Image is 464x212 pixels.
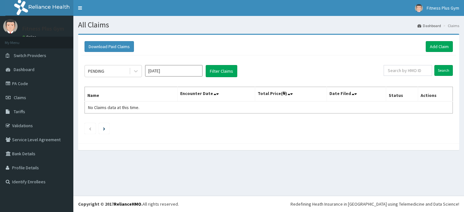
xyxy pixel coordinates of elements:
a: Online [22,35,38,39]
input: Search by HMO ID [384,65,432,76]
span: No Claims data at this time. [88,105,139,110]
button: Filter Claims [206,65,237,77]
footer: All rights reserved. [73,196,464,212]
a: Add Claim [426,41,453,52]
th: Actions [418,87,453,102]
img: User Image [3,19,18,33]
th: Name [85,87,178,102]
input: Search [434,65,453,76]
span: Fitness Plus Gym [427,5,459,11]
input: Select Month and Year [145,65,203,77]
th: Status [386,87,418,102]
span: Tariffs [14,109,25,114]
span: Claims [14,95,26,100]
button: Download Paid Claims [85,41,134,52]
th: Total Price(₦) [255,87,327,102]
th: Date Filed [327,87,386,102]
th: Encounter Date [177,87,255,102]
a: RelianceHMO [114,201,141,207]
p: Fitness Plus Gym [22,26,64,32]
a: Previous page [89,126,92,131]
h1: All Claims [78,21,459,29]
a: Dashboard [417,23,441,28]
div: Redefining Heath Insurance in [GEOGRAPHIC_DATA] using Telemedicine and Data Science! [291,201,459,207]
span: Switch Providers [14,53,46,58]
div: PENDING [88,68,104,74]
span: Dashboard [14,67,34,72]
img: User Image [415,4,423,12]
strong: Copyright © 2017 . [78,201,143,207]
a: Next page [103,126,105,131]
li: Claims [442,23,459,28]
